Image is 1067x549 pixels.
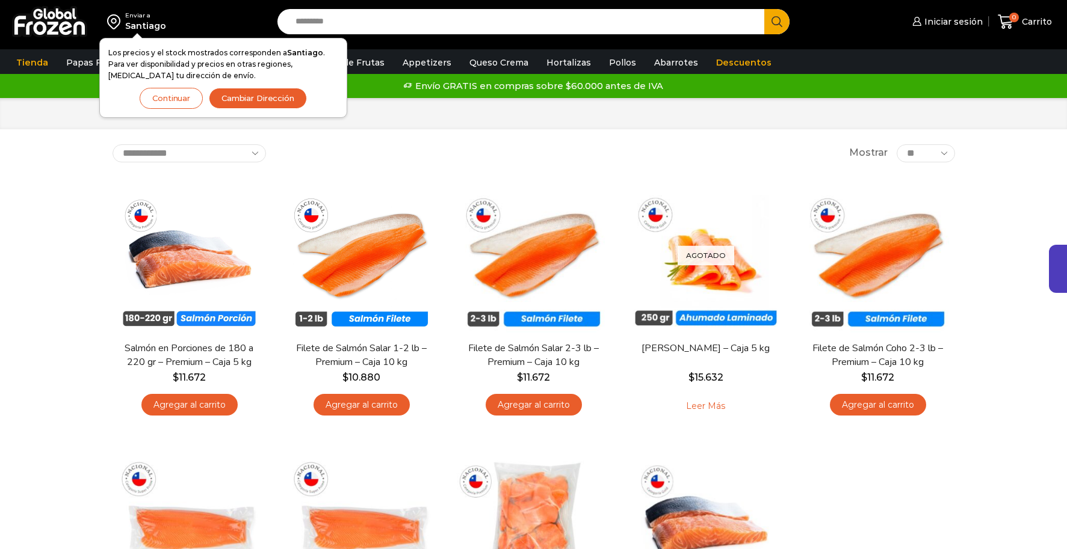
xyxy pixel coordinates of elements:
[909,10,983,34] a: Iniciar sesión
[141,394,238,416] a: Agregar al carrito: “Salmón en Porciones de 180 a 220 gr - Premium - Caja 5 kg”
[140,88,203,109] button: Continuar
[648,51,704,74] a: Abarrotes
[486,394,582,416] a: Agregar al carrito: “Filete de Salmón Salar 2-3 lb - Premium - Caja 10 kg”
[764,9,790,34] button: Search button
[342,372,348,383] span: $
[309,51,391,74] a: Pulpa de Frutas
[125,20,166,32] div: Santiago
[173,372,179,383] span: $
[342,372,380,383] bdi: 10.880
[209,88,307,109] button: Cambiar Dirección
[464,342,602,369] a: Filete de Salmón Salar 2-3 lb – Premium – Caja 10 kg
[292,342,430,369] a: Filete de Salmón Salar 1-2 lb – Premium – Caja 10 kg
[995,8,1055,36] a: 0 Carrito
[678,245,734,265] p: Agotado
[173,372,206,383] bdi: 11.672
[397,51,457,74] a: Appetizers
[314,394,410,416] a: Agregar al carrito: “Filete de Salmón Salar 1-2 lb – Premium - Caja 10 kg”
[921,16,983,28] span: Iniciar sesión
[517,372,523,383] span: $
[1019,16,1052,28] span: Carrito
[60,51,127,74] a: Papas Fritas
[636,342,775,355] a: [PERSON_NAME] – Caja 5 kg
[710,51,778,74] a: Descuentos
[830,394,926,416] a: Agregar al carrito: “Filete de Salmón Coho 2-3 lb - Premium - Caja 10 kg”
[688,372,694,383] span: $
[10,51,54,74] a: Tienda
[463,51,534,74] a: Queso Crema
[1009,13,1019,22] span: 0
[540,51,597,74] a: Hortalizas
[603,51,642,74] a: Pollos
[517,372,550,383] bdi: 11.672
[125,11,166,20] div: Enviar a
[108,47,338,82] p: Los precios y el stock mostrados corresponden a . Para ver disponibilidad y precios en otras regi...
[861,372,894,383] bdi: 11.672
[808,342,947,369] a: Filete de Salmón Coho 2-3 lb – Premium – Caja 10 kg
[113,144,266,162] select: Pedido de la tienda
[667,394,744,419] a: Leé más sobre “Salmón Ahumado Laminado - Caja 5 kg”
[861,372,867,383] span: $
[287,48,323,57] strong: Santiago
[107,11,125,32] img: address-field-icon.svg
[688,372,723,383] bdi: 15.632
[849,146,888,160] span: Mostrar
[120,342,258,369] a: Salmón en Porciones de 180 a 220 gr – Premium – Caja 5 kg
